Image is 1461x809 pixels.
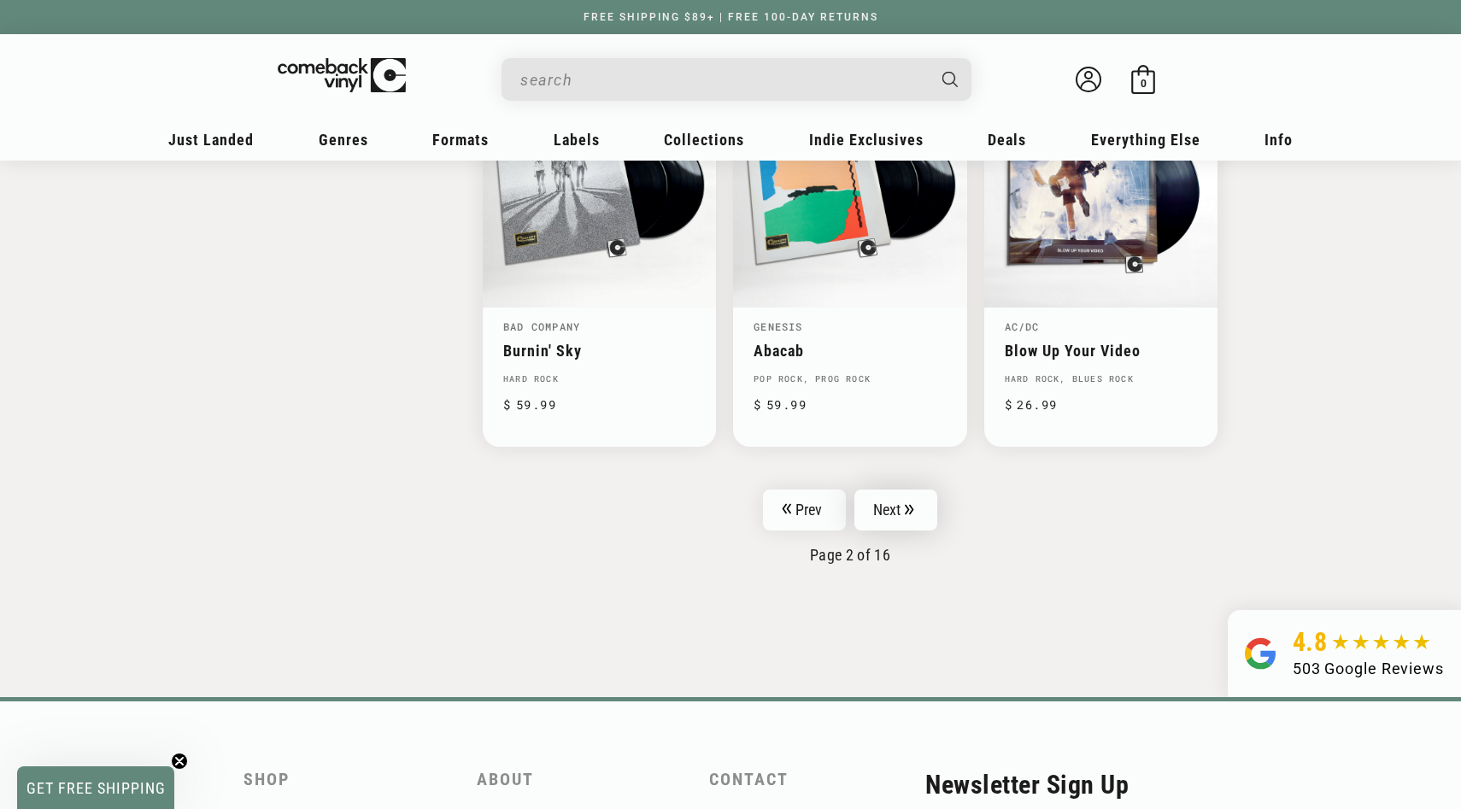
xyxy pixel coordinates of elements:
[477,770,693,789] h2: About
[483,546,1217,564] p: Page 2 of 16
[664,131,744,149] span: Collections
[1005,342,1197,360] a: Blow Up Your Video
[1228,610,1461,697] a: 4.8 503 Google Reviews
[483,490,1217,564] nav: Pagination
[502,58,971,101] div: Search
[171,753,188,770] button: Close teaser
[1332,634,1430,651] img: star5.svg
[1293,657,1444,680] div: 503 Google Reviews
[26,779,166,797] span: GET FREE SHIPPING
[168,131,254,149] span: Just Landed
[925,770,1217,800] h2: Newsletter Sign Up
[17,766,174,809] div: GET FREE SHIPPINGClose teaser
[319,131,368,149] span: Genres
[503,342,695,360] a: Burnin' Sky
[754,319,802,333] a: Genesis
[709,770,925,789] h2: Contact
[554,131,600,149] span: Labels
[809,131,924,149] span: Indie Exclusives
[1293,627,1328,657] span: 4.8
[520,62,925,97] input: When autocomplete results are available use up and down arrows to review and enter to select
[243,770,460,789] h2: Shop
[988,131,1026,149] span: Deals
[1091,131,1200,149] span: Everything Else
[432,131,489,149] span: Formats
[1141,77,1147,90] span: 0
[566,11,895,23] a: FREE SHIPPING $89+ | FREE 100-DAY RETURNS
[763,490,846,531] a: Prev
[854,490,938,531] a: Next
[1264,131,1293,149] span: Info
[754,342,946,360] a: Abacab
[1245,627,1276,680] img: Group.svg
[928,58,974,101] button: Search
[503,319,580,333] a: Bad Company
[1005,319,1040,333] a: AC/DC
